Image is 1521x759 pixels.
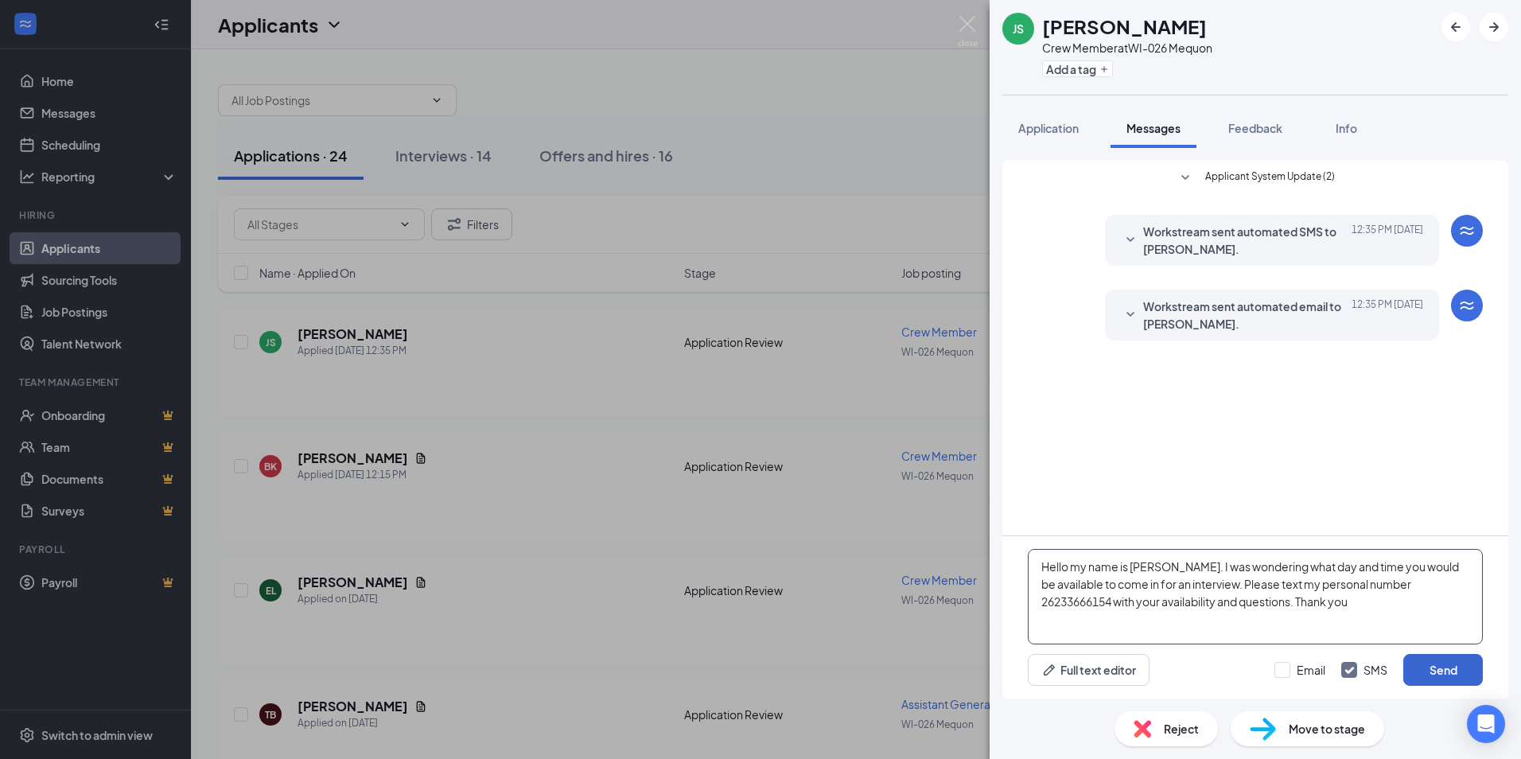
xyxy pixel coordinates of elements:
[1041,662,1057,678] svg: Pen
[1403,654,1483,686] button: Send
[1441,13,1470,41] button: ArrowLeftNew
[1121,231,1140,250] svg: SmallChevronDown
[1467,705,1505,743] div: Open Intercom Messenger
[1352,223,1423,258] span: [DATE] 12:35 PM
[1121,306,1140,325] svg: SmallChevronDown
[1484,18,1503,37] svg: ArrowRight
[1143,298,1352,333] span: Workstream sent automated email to [PERSON_NAME].
[1457,296,1476,315] svg: WorkstreamLogo
[1176,169,1335,188] button: SmallChevronDownApplicant System Update (2)
[1176,169,1195,188] svg: SmallChevronDown
[1480,13,1508,41] button: ArrowRight
[1228,121,1282,135] span: Feedback
[1099,64,1109,74] svg: Plus
[1143,223,1352,258] span: Workstream sent automated SMS to [PERSON_NAME].
[1042,40,1212,56] div: Crew Member at WI-026 Mequon
[1042,13,1207,40] h1: [PERSON_NAME]
[1042,60,1113,77] button: PlusAdd a tag
[1289,720,1365,738] span: Move to stage
[1446,18,1465,37] svg: ArrowLeftNew
[1352,298,1423,333] span: [DATE] 12:35 PM
[1028,549,1483,644] textarea: Hello my name is [PERSON_NAME]. I was wondering what day and time you would be available to come ...
[1028,654,1150,686] button: Full text editorPen
[1018,121,1079,135] span: Application
[1457,221,1476,240] svg: WorkstreamLogo
[1205,169,1335,188] span: Applicant System Update (2)
[1126,121,1181,135] span: Messages
[1013,21,1024,37] div: JS
[1336,121,1357,135] span: Info
[1164,720,1199,738] span: Reject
